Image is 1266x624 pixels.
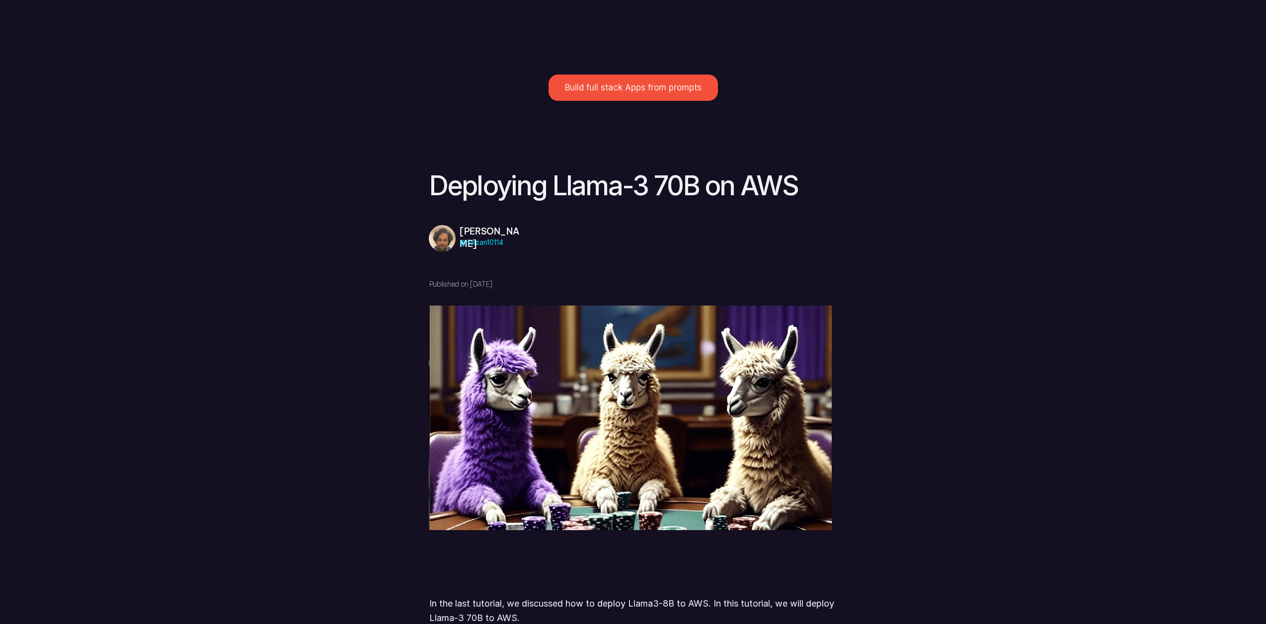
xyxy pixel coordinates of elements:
[429,280,534,289] p: Published on [DATE]
[429,169,798,202] a: Deploying Llama-3 70B on AWS
[549,75,718,100] a: Build full stack Apps from prompts
[460,235,527,249] p: @faizan10114
[460,225,527,250] p: [PERSON_NAME]
[565,82,702,92] p: Build full stack Apps from prompts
